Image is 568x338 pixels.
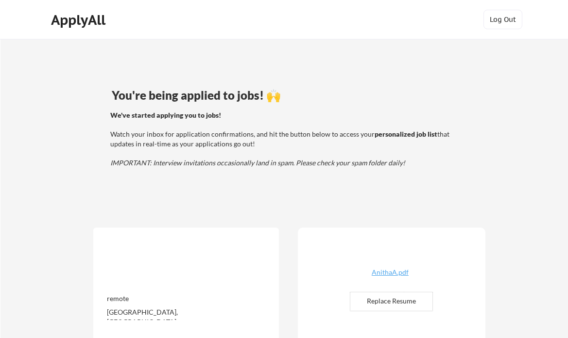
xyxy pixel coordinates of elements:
div: [GEOGRAPHIC_DATA], [GEOGRAPHIC_DATA], [GEOGRAPHIC_DATA] [107,307,209,336]
strong: We've started applying you to jobs! [110,111,221,119]
div: Watch your inbox for application confirmations, and hit the button below to access your that upda... [110,110,461,168]
div: AnithaA.pdf [332,269,448,276]
strong: personalized job list [375,130,437,138]
div: You're being applied to jobs! 🙌 [112,89,462,101]
div: remote [107,294,209,303]
div: ApplyAll [51,12,108,28]
button: Log Out [483,10,522,29]
em: IMPORTANT: Interview invitations occasionally land in spam. Please check your spam folder daily! [110,159,405,167]
a: AnithaA.pdf [332,269,448,284]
